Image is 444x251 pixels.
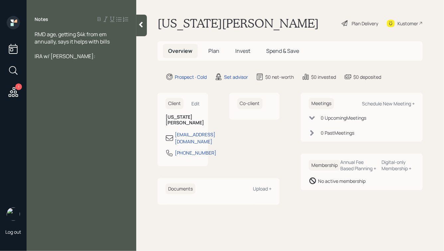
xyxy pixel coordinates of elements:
div: Log out [5,229,21,235]
h6: Co-client [237,98,263,109]
div: Digital-only Membership + [382,159,415,172]
span: Overview [168,47,192,55]
div: Prospect · Cold [175,73,207,80]
label: Notes [35,16,48,23]
div: $0 invested [311,73,336,80]
div: $0 deposited [353,73,381,80]
div: [EMAIL_ADDRESS][DOMAIN_NAME] [175,131,215,145]
div: [PHONE_NUMBER] [175,149,216,156]
img: hunter_neumayer.jpg [7,207,20,221]
div: Edit [192,100,200,107]
h6: Membership [309,160,340,171]
div: 0 Upcoming Meeting s [321,114,366,121]
h6: Documents [166,184,195,194]
span: RMD age, getting $4k from em annually, says it helps with bills [35,31,110,45]
span: Invest [235,47,250,55]
h6: Meetings [309,98,334,109]
h1: [US_STATE][PERSON_NAME] [158,16,319,31]
span: Spend & Save [266,47,299,55]
span: Plan [208,47,219,55]
div: Plan Delivery [352,20,378,27]
div: Upload + [253,186,272,192]
div: Set advisor [224,73,248,80]
div: Schedule New Meeting + [362,100,415,107]
div: 1 [15,83,22,90]
div: $0 net-worth [265,73,294,80]
h6: Client [166,98,183,109]
div: Kustomer [397,20,418,27]
div: Annual Fee Based Planning + [340,159,377,172]
h6: [US_STATE][PERSON_NAME] [166,114,200,126]
div: 0 Past Meeting s [321,129,354,136]
div: No active membership [318,178,366,185]
span: IRA w/ [PERSON_NAME]: [35,53,95,60]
